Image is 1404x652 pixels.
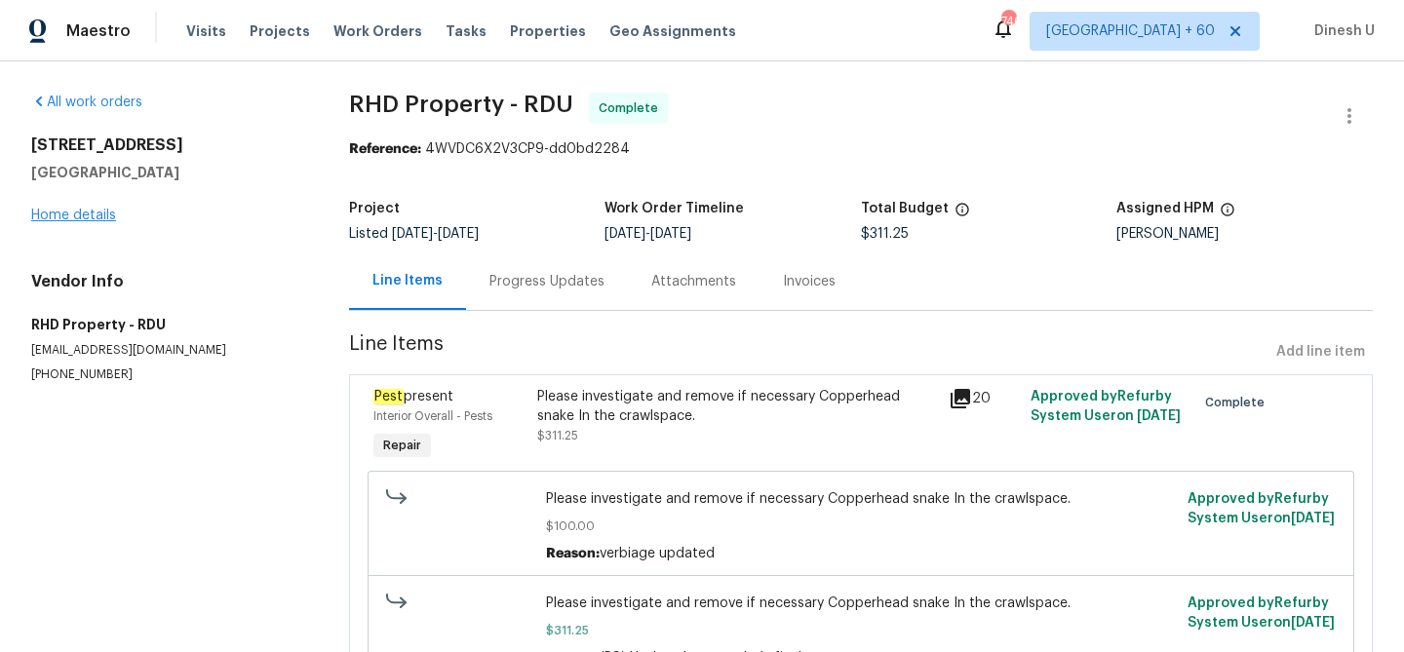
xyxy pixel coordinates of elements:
[1116,202,1214,215] h5: Assigned HPM
[489,272,604,291] div: Progress Updates
[31,163,302,182] h5: [GEOGRAPHIC_DATA]
[446,24,487,38] span: Tasks
[372,271,443,290] div: Line Items
[1188,492,1335,525] span: Approved by Refurby System User on
[349,142,421,156] b: Reference:
[599,98,666,118] span: Complete
[546,547,600,560] span: Reason:
[31,209,116,222] a: Home details
[1116,227,1373,241] div: [PERSON_NAME]
[250,21,310,41] span: Projects
[1188,596,1335,630] span: Approved by Refurby System User on
[604,202,744,215] h5: Work Order Timeline
[1220,202,1235,227] span: The hpm assigned to this work order.
[546,489,1176,509] span: Please investigate and remove if necessary Copperhead snake In the crawlspace.
[31,135,302,155] h2: [STREET_ADDRESS]
[349,334,1268,370] span: Line Items
[349,227,479,241] span: Listed
[783,272,836,291] div: Invoices
[1306,21,1375,41] span: Dinesh U
[1137,409,1181,423] span: [DATE]
[349,139,1373,159] div: 4WVDC6X2V3CP9-dd0bd2284
[349,202,400,215] h5: Project
[1001,12,1015,31] div: 746
[31,315,302,334] h5: RHD Property - RDU
[349,93,573,116] span: RHD Property - RDU
[510,21,586,41] span: Properties
[375,436,429,455] span: Repair
[31,96,142,109] a: All work orders
[604,227,691,241] span: -
[438,227,479,241] span: [DATE]
[1205,393,1272,412] span: Complete
[546,517,1176,536] span: $100.00
[66,21,131,41] span: Maestro
[333,21,422,41] span: Work Orders
[1291,616,1335,630] span: [DATE]
[600,547,715,560] span: verbiage updated
[1291,512,1335,525] span: [DATE]
[604,227,645,241] span: [DATE]
[955,202,970,227] span: The total cost of line items that have been proposed by Opendoor. This sum includes line items th...
[373,389,404,404] em: Pest
[1046,21,1215,41] span: [GEOGRAPHIC_DATA] + 60
[546,621,1176,640] span: $311.25
[949,387,1019,410] div: 20
[373,410,492,422] span: Interior Overall - Pests
[1031,390,1181,423] span: Approved by Refurby System User on
[373,389,453,404] span: present
[31,342,302,359] p: [EMAIL_ADDRESS][DOMAIN_NAME]
[861,202,949,215] h5: Total Budget
[537,430,578,441] span: $311.25
[186,21,226,41] span: Visits
[651,272,736,291] div: Attachments
[31,272,302,291] h4: Vendor Info
[650,227,691,241] span: [DATE]
[31,366,302,383] p: [PHONE_NUMBER]
[537,387,937,426] div: Please investigate and remove if necessary Copperhead snake In the crawlspace.
[546,594,1176,613] span: Please investigate and remove if necessary Copperhead snake In the crawlspace.
[609,21,736,41] span: Geo Assignments
[392,227,433,241] span: [DATE]
[861,227,909,241] span: $311.25
[392,227,479,241] span: -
